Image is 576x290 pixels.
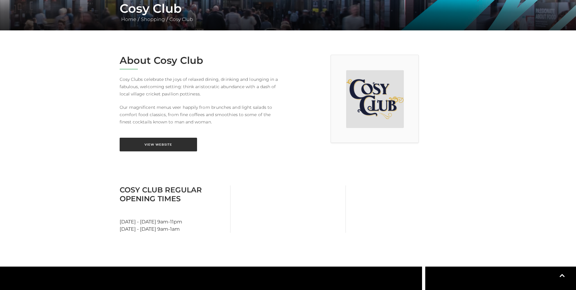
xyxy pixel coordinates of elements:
a: View Website [120,138,197,151]
div: [DATE] - [DATE] 9am-11pm [DATE] - [DATE] 9am-1am [115,185,230,233]
h2: About Cosy Club [120,55,284,66]
p: Cosy Clubs celebrate the joys of relaxed dining, drinking and lounging in a fabulous, welcoming s... [120,76,284,98]
p: Our magnificent menus veer happily from brunches and light salads to comfort food classics, from ... [120,104,284,126]
h1: Cosy Club [120,1,457,16]
div: / / [115,1,461,23]
h3: Cosy Club Regular Opening Times [120,185,226,203]
a: Cosy Club [168,16,195,22]
a: Shopping [139,16,166,22]
a: Home [120,16,138,22]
